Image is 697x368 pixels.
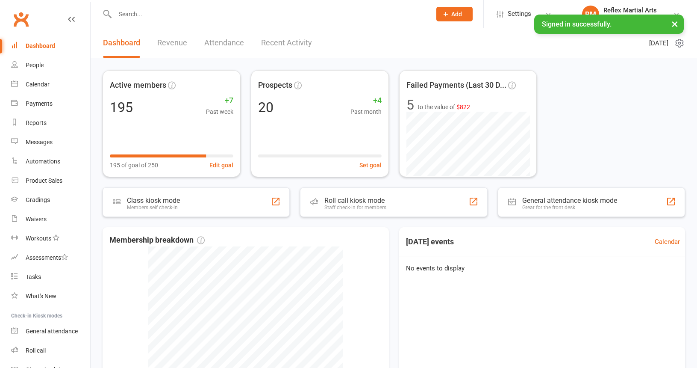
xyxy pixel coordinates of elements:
a: Automations [11,152,90,171]
span: Past week [206,107,233,116]
div: People [26,62,44,68]
div: Reports [26,119,47,126]
span: [DATE] [649,38,668,48]
div: General attendance kiosk mode [522,196,617,205]
div: What's New [26,293,56,300]
div: Reflex Martial Arts [603,14,657,22]
div: Dashboard [26,42,55,49]
a: Reports [11,113,90,133]
div: General attendance [26,328,78,335]
a: Attendance [204,28,244,58]
div: Assessments [26,254,68,261]
span: Add [451,11,462,18]
div: 20 [258,101,274,114]
div: Calendar [26,81,50,88]
div: Workouts [26,235,51,242]
a: Dashboard [11,36,90,56]
a: Dashboard [103,28,140,58]
div: Tasks [26,273,41,280]
a: Gradings [11,190,90,210]
span: Past month [350,107,382,116]
button: Add [436,7,473,21]
span: +4 [350,95,382,107]
span: Signed in successfully. [542,20,612,28]
button: × [667,15,682,33]
a: Tasks [11,267,90,287]
input: Search... [112,8,425,20]
span: $822 [456,104,470,110]
button: Edit goal [209,160,233,170]
a: Assessments [11,248,90,267]
span: Membership breakdown [109,234,205,246]
div: Members self check-in [127,205,180,211]
a: What's New [11,287,90,306]
div: Reflex Martial Arts [603,6,657,14]
div: 195 [110,101,133,114]
div: Messages [26,139,53,145]
div: Staff check-in for members [324,205,386,211]
span: +7 [206,95,233,107]
div: Waivers [26,216,47,223]
a: Clubworx [10,9,32,30]
a: Calendar [11,75,90,94]
div: 5 [406,98,414,112]
span: to the value of [418,102,470,112]
a: Workouts [11,229,90,248]
div: Gradings [26,196,50,203]
div: Great for the front desk [522,205,617,211]
div: Payments [26,100,53,107]
a: Recent Activity [261,28,312,58]
a: Roll call [11,341,90,360]
h3: [DATE] events [399,234,461,249]
a: General attendance kiosk mode [11,322,90,341]
a: Calendar [655,237,680,247]
a: Payments [11,94,90,113]
div: Automations [26,158,60,165]
a: Waivers [11,210,90,229]
a: People [11,56,90,75]
a: Messages [11,133,90,152]
div: Class kiosk mode [127,196,180,205]
span: 195 of goal of 250 [110,160,158,170]
span: Failed Payments (Last 30 D... [406,79,506,92]
span: Settings [508,4,531,24]
span: Active members [110,79,166,92]
div: No events to display [396,256,689,280]
a: Product Sales [11,171,90,190]
div: Roll call [26,347,46,354]
button: Set goal [359,160,382,170]
a: Revenue [157,28,187,58]
div: RM [582,6,599,23]
div: Roll call kiosk mode [324,196,386,205]
span: Prospects [258,79,292,92]
div: Product Sales [26,177,62,184]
